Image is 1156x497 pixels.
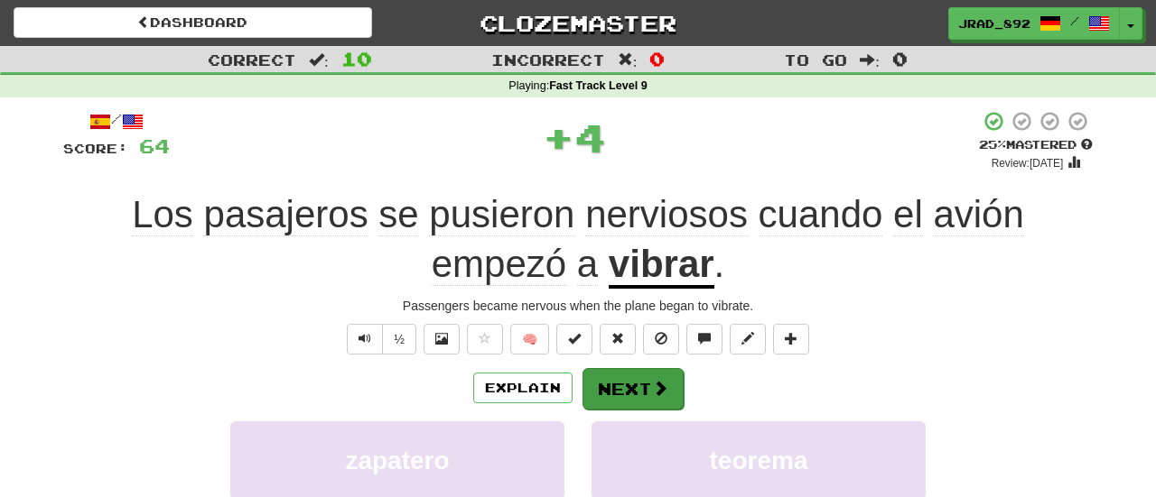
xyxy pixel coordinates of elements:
span: : [309,52,329,68]
span: a [577,243,598,286]
span: Los [132,193,193,236]
a: Dashboard [14,7,372,38]
span: 4 [574,115,606,160]
span: pasajeros [204,193,368,236]
button: Next [583,368,684,410]
button: Favorite sentence (alt+f) [467,324,503,354]
span: + [543,110,574,164]
span: empezó [432,243,566,286]
button: Discuss sentence (alt+u) [686,324,722,354]
u: vibrar [609,243,714,289]
span: . [714,243,725,285]
div: Passengers became nervous when the plane began to vibrate. [63,297,1093,315]
span: Score: [63,141,128,156]
span: 64 [139,134,170,157]
span: jrad_892 [958,15,1030,32]
span: el [893,193,923,236]
span: teorema [710,446,808,474]
a: Clozemaster [399,7,758,39]
button: Ignore sentence (alt+i) [643,324,679,354]
div: Text-to-speech controls [343,324,416,354]
span: nerviosos [585,193,748,236]
button: Show image (alt+x) [424,324,460,354]
button: Edit sentence (alt+d) [730,324,766,354]
span: 10 [341,48,372,69]
a: jrad_892 / [948,7,1120,40]
button: Explain [473,373,573,403]
span: 0 [892,48,908,69]
span: To go [784,51,847,69]
span: / [1070,14,1079,27]
span: Incorrect [491,51,605,69]
span: : [618,52,638,68]
span: cuando [759,193,883,236]
button: Reset to 0% Mastered (alt+r) [600,324,636,354]
span: avión [933,193,1023,236]
small: Review: [DATE] [992,157,1064,170]
span: : [860,52,880,68]
button: 🧠 [510,324,549,354]
button: Add to collection (alt+a) [773,324,809,354]
div: / [63,110,170,133]
strong: Fast Track Level 9 [549,79,648,92]
span: 0 [649,48,665,69]
div: Mastered [979,137,1093,153]
span: se [378,193,418,236]
button: Set this sentence to 100% Mastered (alt+m) [556,324,592,354]
button: ½ [382,324,416,354]
span: Correct [208,51,296,69]
span: 25 % [979,137,1006,152]
span: zapatero [345,446,449,474]
button: Play sentence audio (ctl+space) [347,324,383,354]
span: pusieron [429,193,574,236]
